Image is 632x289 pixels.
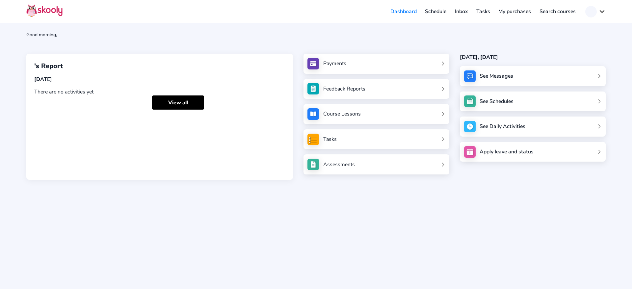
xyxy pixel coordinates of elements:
[307,83,445,94] a: Feedback Reports
[152,95,204,110] a: View all
[480,148,534,155] div: Apply leave and status
[464,146,476,158] img: apply_leave.jpg
[460,117,606,137] a: See Daily Activities
[535,6,580,17] a: Search courses
[421,6,451,17] a: Schedule
[585,6,606,17] button: chevron down outline
[323,60,346,67] div: Payments
[464,95,476,107] img: schedule.jpg
[307,134,445,145] a: Tasks
[26,32,606,38] div: Good morning,
[323,136,337,143] div: Tasks
[307,58,445,69] a: Payments
[307,159,319,170] img: assessments.jpg
[34,88,285,95] div: There are no activities yet
[480,72,513,80] div: See Messages
[472,6,494,17] a: Tasks
[307,159,445,170] a: Assessments
[307,108,445,120] a: Course Lessons
[460,54,606,61] div: [DATE], [DATE]
[386,6,421,17] a: Dashboard
[307,83,319,94] img: see_atten.jpg
[34,76,285,83] div: [DATE]
[480,123,525,130] div: See Daily Activities
[460,92,606,112] a: See Schedules
[307,58,319,69] img: payments.jpg
[34,62,63,70] span: 's Report
[480,98,513,105] div: See Schedules
[307,108,319,120] img: courses.jpg
[323,161,355,168] div: Assessments
[323,85,365,92] div: Feedback Reports
[451,6,472,17] a: Inbox
[464,121,476,132] img: activity.jpg
[323,110,361,118] div: Course Lessons
[494,6,535,17] a: My purchases
[460,142,606,162] a: Apply leave and status
[464,70,476,82] img: messages.jpg
[307,134,319,145] img: tasksForMpWeb.png
[26,4,63,17] img: Skooly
